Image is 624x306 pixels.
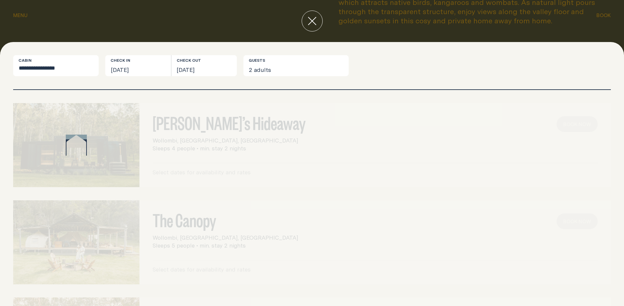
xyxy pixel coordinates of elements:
[243,55,349,76] button: 2 adults
[249,58,265,63] label: Guests
[302,11,323,32] button: close
[171,55,237,76] button: [DATE]
[18,58,32,63] label: Cabin
[105,55,171,76] button: [DATE]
